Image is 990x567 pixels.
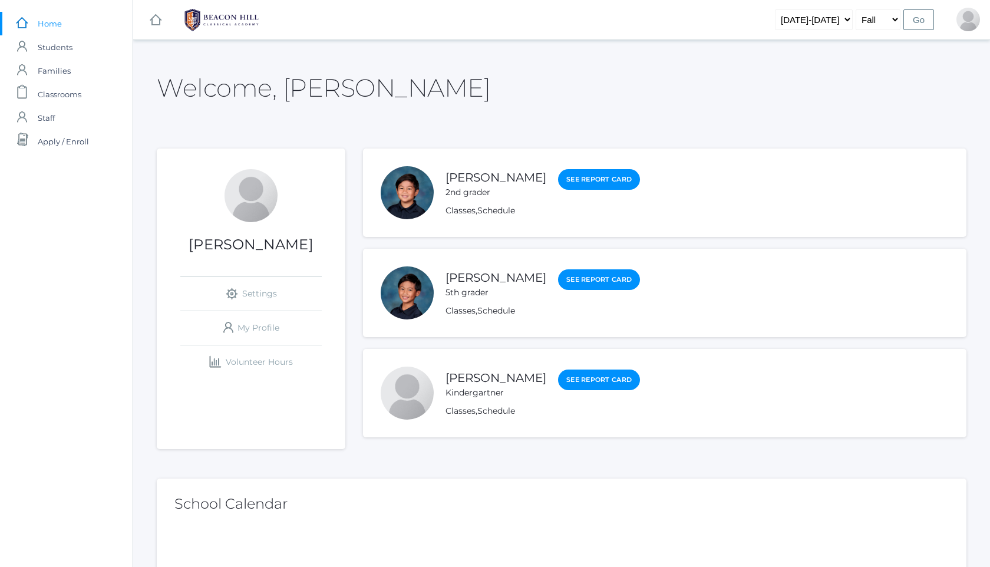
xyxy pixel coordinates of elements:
[180,311,322,345] a: My Profile
[445,406,476,416] a: Classes
[174,496,949,512] h2: School Calendar
[381,367,434,420] div: Kailo Soratorio
[38,130,89,153] span: Apply / Enroll
[445,305,640,317] div: ,
[445,186,546,199] div: 2nd grader
[445,286,546,299] div: 5th grader
[38,35,72,59] span: Students
[445,405,640,417] div: ,
[903,9,934,30] input: Go
[445,205,476,216] a: Classes
[558,169,640,190] a: See Report Card
[180,345,322,379] a: Volunteer Hours
[381,166,434,219] div: Nico Soratorio
[381,266,434,319] div: Matteo Soratorio
[445,271,546,285] a: [PERSON_NAME]
[445,205,640,217] div: ,
[38,106,55,130] span: Staff
[38,59,71,83] span: Families
[445,305,476,316] a: Classes
[558,370,640,390] a: See Report Card
[180,277,322,311] a: Settings
[956,8,980,31] div: Lew Soratorio
[177,5,266,35] img: 1_BHCALogos-05.png
[38,12,62,35] span: Home
[477,305,515,316] a: Schedule
[477,205,515,216] a: Schedule
[38,83,81,106] span: Classrooms
[157,74,490,101] h2: Welcome, [PERSON_NAME]
[445,170,546,184] a: [PERSON_NAME]
[157,237,345,252] h1: [PERSON_NAME]
[445,387,546,399] div: Kindergartner
[225,169,278,222] div: Lew Soratorio
[445,371,546,385] a: [PERSON_NAME]
[558,269,640,290] a: See Report Card
[477,406,515,416] a: Schedule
